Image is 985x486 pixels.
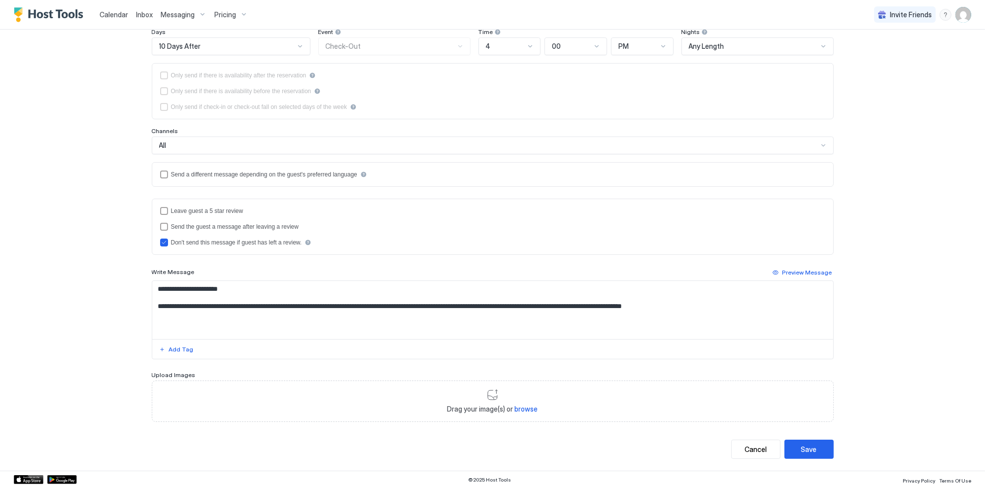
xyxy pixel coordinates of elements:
[447,405,538,414] span: Drag your image(s) or
[152,28,166,35] span: Days
[171,171,357,178] div: Send a different message depending on the guest's preferred language
[160,171,825,178] div: languagesEnabled
[214,10,236,19] span: Pricing
[745,444,767,454] div: Cancel
[161,10,195,19] span: Messaging
[159,141,167,150] span: All
[171,208,243,214] div: Leave guest a 5 star review
[171,104,347,110] div: Only send if check-in or check-out fall on selected days of the week
[940,9,951,21] div: menu
[801,444,817,454] div: Save
[160,87,825,95] div: beforeReservation
[152,371,196,379] span: Upload Images
[903,478,935,484] span: Privacy Policy
[14,7,88,22] a: Host Tools Logo
[618,42,629,51] span: PM
[14,475,43,484] a: App Store
[771,267,834,278] button: Preview Message
[100,10,128,19] span: Calendar
[136,9,153,20] a: Inbox
[171,239,302,246] div: Don't send this message if guest has left a review.
[731,440,781,459] button: Cancel
[782,268,832,277] div: Preview Message
[681,28,700,35] span: Nights
[152,268,195,276] span: Write Message
[784,440,834,459] button: Save
[160,239,825,246] div: disableMessageAfterReview
[160,207,825,215] div: reviewEnabled
[939,475,971,485] a: Terms Of Use
[159,42,201,51] span: 10 Days After
[160,223,825,231] div: sendMessageAfterLeavingReview
[171,88,311,95] div: Only send if there is availability before the reservation
[486,42,491,51] span: 4
[955,7,971,23] div: User profile
[10,452,34,476] iframe: Intercom live chat
[939,478,971,484] span: Terms Of Use
[160,103,825,111] div: isLimited
[552,42,561,51] span: 00
[152,127,178,135] span: Channels
[171,223,299,230] div: Send the guest a message after leaving a review
[903,475,935,485] a: Privacy Policy
[100,9,128,20] a: Calendar
[689,42,724,51] span: Any Length
[152,281,833,339] textarea: Input Field
[158,344,195,355] button: Add Tag
[47,475,77,484] a: Google Play Store
[136,10,153,19] span: Inbox
[478,28,493,35] span: Time
[169,345,194,354] div: Add Tag
[469,477,511,483] span: © 2025 Host Tools
[515,405,538,413] span: browse
[171,72,306,79] div: Only send if there is availability after the reservation
[890,10,932,19] span: Invite Friends
[160,71,825,79] div: afterReservation
[318,28,334,35] span: Event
